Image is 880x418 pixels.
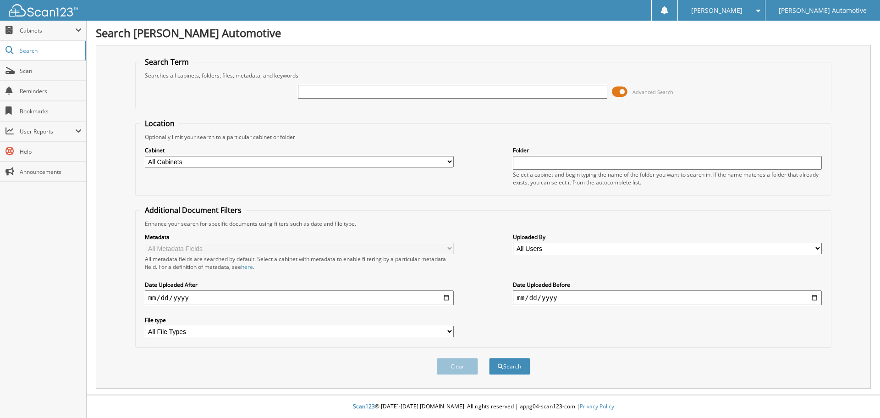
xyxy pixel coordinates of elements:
span: Advanced Search [632,89,673,95]
input: start [145,290,454,305]
div: Searches all cabinets, folders, files, metadata, and keywords [140,72,827,79]
span: Search [20,47,80,55]
div: © [DATE]-[DATE] [DOMAIN_NAME]. All rights reserved | appg04-scan123-com | [87,396,880,418]
span: [PERSON_NAME] [691,8,742,13]
label: Uploaded By [513,233,822,241]
span: Bookmarks [20,107,82,115]
label: Metadata [145,233,454,241]
div: Optionally limit your search to a particular cabinet or folder [140,133,827,141]
legend: Location [140,118,179,128]
label: File type [145,316,454,324]
span: Help [20,148,82,156]
input: end [513,290,822,305]
div: Select a cabinet and begin typing the name of the folder you want to search in. If the name match... [513,171,822,186]
span: [PERSON_NAME] Automotive [779,8,867,13]
h1: Search [PERSON_NAME] Automotive [96,25,871,40]
span: Cabinets [20,27,75,34]
a: Privacy Policy [580,402,614,410]
span: Scan [20,67,82,75]
div: Enhance your search for specific documents using filters such as date and file type. [140,220,827,228]
legend: Additional Document Filters [140,205,246,215]
label: Cabinet [145,146,454,154]
button: Search [489,358,530,375]
button: Clear [437,358,478,375]
label: Date Uploaded Before [513,281,822,289]
span: Scan123 [353,402,375,410]
label: Date Uploaded After [145,281,454,289]
img: scan123-logo-white.svg [9,4,78,17]
span: Reminders [20,87,82,95]
a: here [241,263,253,271]
div: All metadata fields are searched by default. Select a cabinet with metadata to enable filtering b... [145,255,454,271]
legend: Search Term [140,57,193,67]
label: Folder [513,146,822,154]
span: User Reports [20,128,75,135]
span: Announcements [20,168,82,176]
